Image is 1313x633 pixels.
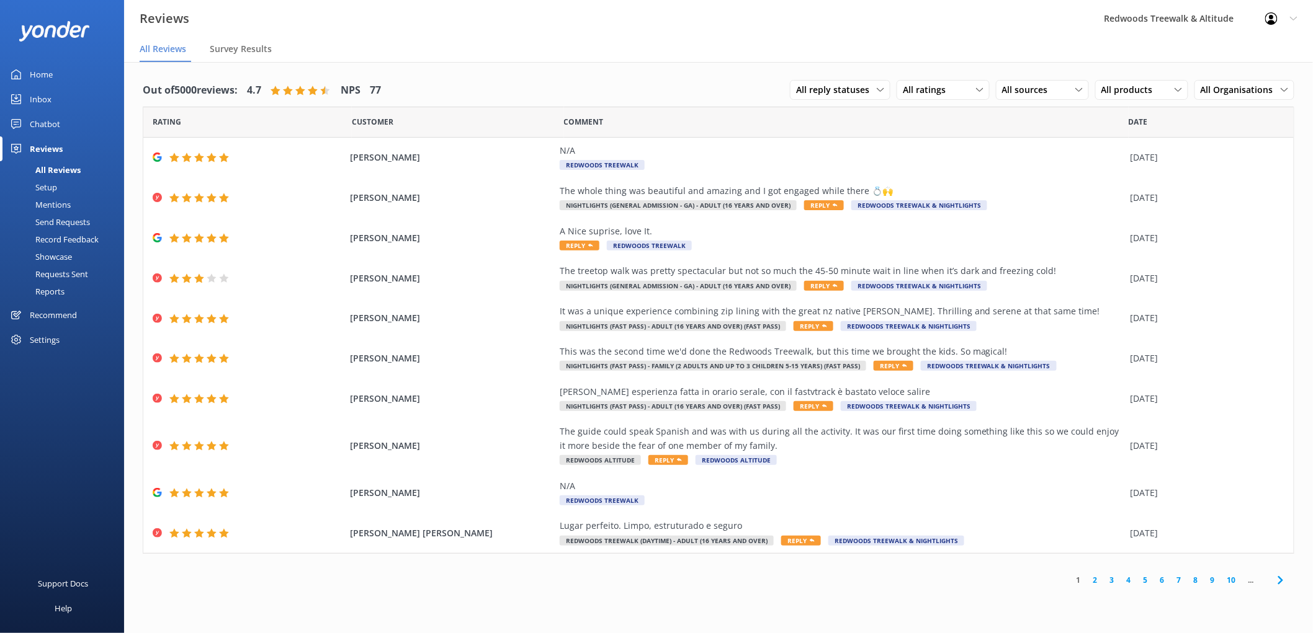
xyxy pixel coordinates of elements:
[7,231,124,248] a: Record Feedback
[1131,486,1278,500] div: [DATE]
[30,136,63,161] div: Reviews
[560,241,599,250] span: Reply
[350,439,553,453] span: [PERSON_NAME]
[1131,352,1278,365] div: [DATE]
[370,82,381,99] h4: 77
[1188,574,1204,586] a: 8
[1131,439,1278,453] div: [DATE]
[1204,574,1221,586] a: 9
[352,116,393,128] span: Date
[560,160,645,170] span: Redwoods Treewalk
[7,283,124,300] a: Reports
[7,196,124,213] a: Mentions
[560,281,797,291] span: Nightlights (General Admission - GA) - Adult (16 years and over)
[143,82,238,99] h4: Out of 5000 reviews:
[350,352,553,365] span: [PERSON_NAME]
[560,184,1124,198] div: The whole thing was beautiful and amazing and I got engaged while there 💍🙌
[30,303,77,327] div: Recommend
[1131,311,1278,325] div: [DATE]
[350,191,553,205] span: [PERSON_NAME]
[7,161,81,179] div: All Reviews
[38,571,89,596] div: Support Docs
[1201,83,1281,97] span: All Organisations
[781,536,821,546] span: Reply
[30,327,60,352] div: Settings
[30,62,53,87] div: Home
[560,536,774,546] span: Redwoods Treewalk (Daytime) - Adult (16 years and over)
[1129,116,1148,128] span: Date
[696,455,777,465] span: Redwoods Altitude
[560,224,1124,238] div: A Nice suprise, love It.
[1171,574,1188,586] a: 7
[350,526,553,540] span: [PERSON_NAME] [PERSON_NAME]
[350,231,553,245] span: [PERSON_NAME]
[1131,231,1278,245] div: [DATE]
[350,272,553,285] span: [PERSON_NAME]
[153,116,181,128] span: Date
[1121,574,1137,586] a: 4
[7,179,57,196] div: Setup
[1104,574,1121,586] a: 3
[350,151,553,164] span: [PERSON_NAME]
[1131,392,1278,405] div: [DATE]
[7,265,124,283] a: Requests Sent
[7,161,124,179] a: All Reviews
[607,241,692,250] span: Redwoods Treewalk
[560,304,1124,318] div: It was a unique experience combining zip lining with the great nz native [PERSON_NAME]. Thrilling...
[794,401,833,411] span: Reply
[560,345,1124,358] div: This was the second time we'd done the Redwoods Treewalk, but this time we brought the kids. So m...
[560,425,1124,453] div: The guide could speak Spanish and was with us during all the activity. It was our first time doin...
[804,281,844,291] span: Reply
[1221,574,1242,586] a: 10
[1131,151,1278,164] div: [DATE]
[55,596,72,621] div: Help
[7,196,71,213] div: Mentions
[560,200,797,210] span: Nightlights (General Admission - GA) - Adult (16 years and over)
[903,83,953,97] span: All ratings
[874,361,913,371] span: Reply
[794,321,833,331] span: Reply
[140,9,189,29] h3: Reviews
[560,385,1124,399] div: [PERSON_NAME] esperienza fatta in orario serale, con il fastvtrack è bastato veloce salire
[851,281,987,291] span: Redwoods Treewalk & Nightlights
[1131,526,1278,540] div: [DATE]
[350,486,553,500] span: [PERSON_NAME]
[7,213,90,231] div: Send Requests
[140,43,186,55] span: All Reviews
[247,82,261,99] h4: 4.7
[350,311,553,325] span: [PERSON_NAME]
[564,116,604,128] span: Question
[7,213,124,231] a: Send Requests
[1087,574,1104,586] a: 2
[841,401,977,411] span: Redwoods Treewalk & Nightlights
[560,144,1124,157] div: N/A
[1101,83,1160,97] span: All products
[1131,272,1278,285] div: [DATE]
[1070,574,1087,586] a: 1
[350,392,553,405] span: [PERSON_NAME]
[648,455,688,465] span: Reply
[1137,574,1154,586] a: 5
[560,495,645,505] span: Redwoods Treewalk
[1154,574,1171,586] a: 6
[1002,83,1055,97] span: All sources
[19,21,90,42] img: yonder-white-logo.png
[560,519,1124,533] div: Lugar perfeito. Limpo, estruturado e seguro
[560,401,786,411] span: Nightlights (Fast Pass) - Adult (16 years and over) (Fast Pass)
[1242,574,1260,586] span: ...
[804,200,844,210] span: Reply
[7,283,65,300] div: Reports
[851,200,987,210] span: Redwoods Treewalk & Nightlights
[7,248,72,265] div: Showcase
[341,82,361,99] h4: NPS
[560,321,786,331] span: Nightlights (Fast Pass) - Adult (16 years and over) (Fast Pass)
[560,455,641,465] span: Redwoods Altitude
[1131,191,1278,205] div: [DATE]
[7,248,124,265] a: Showcase
[828,536,964,546] span: Redwoods Treewalk & Nightlights
[7,179,124,196] a: Setup
[560,361,866,371] span: Nightlights (Fast Pass) - Family (2 Adults and up to 3 Children 5-15 years) (Fast Pass)
[841,321,977,331] span: Redwoods Treewalk & Nightlights
[30,87,52,112] div: Inbox
[560,479,1124,493] div: N/A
